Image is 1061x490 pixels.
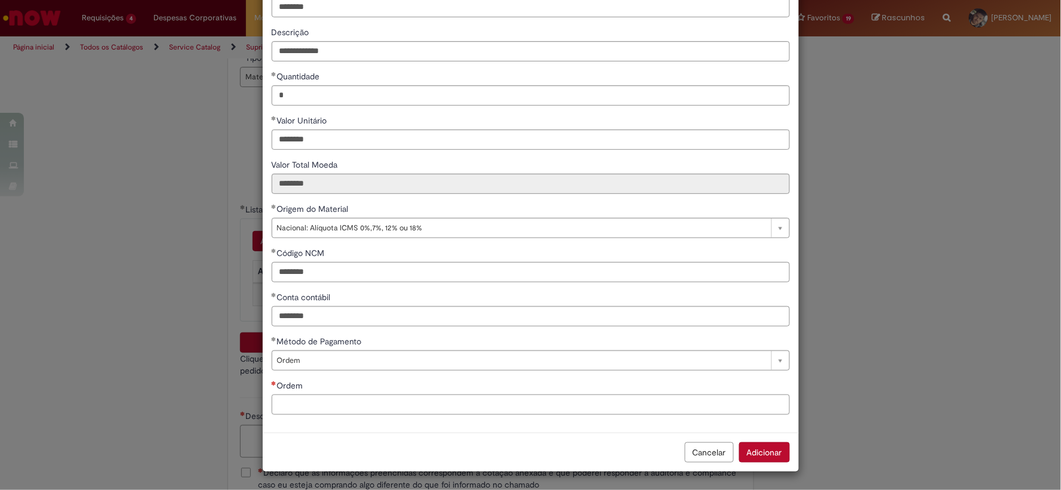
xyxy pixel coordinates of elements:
input: Valor Total Moeda [272,174,790,194]
span: Ordem [277,351,765,370]
span: Somente leitura - Valor Total Moeda [272,159,340,170]
span: Descrição [272,27,312,38]
input: Quantidade [272,85,790,106]
span: Código NCM [277,248,327,258]
button: Adicionar [739,442,790,463]
span: Obrigatório Preenchido [272,204,277,209]
span: Método de Pagamento [277,336,364,347]
span: Nacional: Alíquota ICMS 0%,7%, 12% ou 18% [277,218,765,238]
input: Ordem [272,395,790,415]
button: Cancelar [685,442,734,463]
span: Quantidade [277,71,322,82]
input: Valor Unitário [272,130,790,150]
span: Obrigatório Preenchido [272,337,277,341]
span: Obrigatório Preenchido [272,72,277,76]
span: Obrigatório Preenchido [272,248,277,253]
span: Obrigatório Preenchido [272,292,277,297]
input: Código NCM [272,262,790,282]
span: Obrigatório Preenchido [272,116,277,121]
input: Descrição [272,41,790,61]
span: Conta contábil [277,292,333,303]
span: Ordem [277,380,306,391]
input: Conta contábil [272,306,790,326]
span: Necessários [272,381,277,386]
span: Origem do Material [277,204,351,214]
span: Valor Unitário [277,115,330,126]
